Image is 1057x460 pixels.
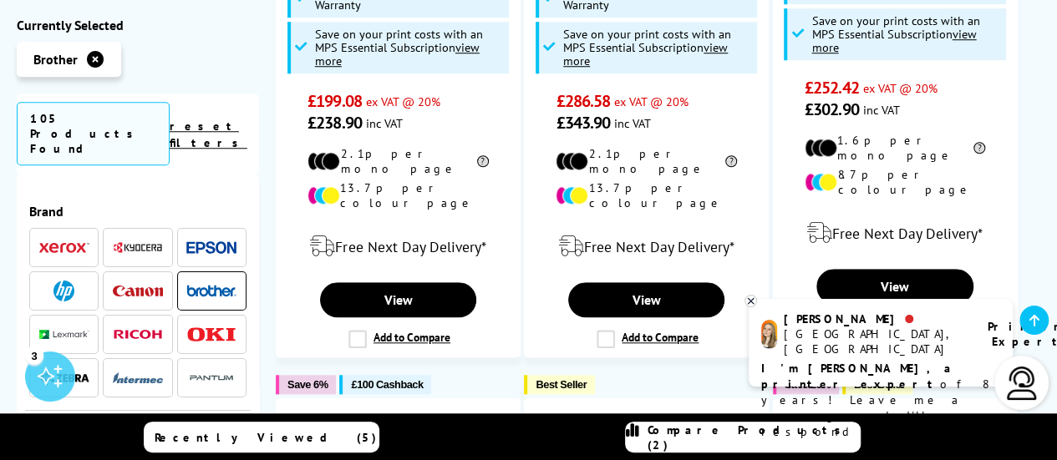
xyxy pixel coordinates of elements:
button: Save 6% [276,375,336,394]
span: ex VAT @ 20% [366,94,440,109]
div: 71 In Stock [681,412,760,428]
a: View [816,269,973,304]
a: HP [39,281,89,301]
span: inc VAT [366,115,403,131]
a: Brother [186,281,236,301]
div: [PERSON_NAME] [784,311,967,326]
span: Save 6% [287,378,328,391]
a: Compare Products (2) [625,422,861,452]
p: of 8 years! Leave me a message and I'll respond ASAP [761,361,1000,440]
span: ex VAT @ 20% [614,94,689,109]
a: Canon [113,281,163,301]
div: [GEOGRAPHIC_DATA], [GEOGRAPHIC_DATA] [784,326,967,356]
a: OKI [186,324,236,345]
a: Recently Viewed (5) [144,422,379,452]
a: Lexmark [39,324,89,345]
div: 3 [25,346,43,364]
img: HP [53,281,74,301]
a: Epson [186,237,236,258]
li: 2.1p per mono page [556,146,737,176]
li: 2.1p per mono page [307,146,489,176]
a: View [568,282,724,317]
span: Brand [29,203,246,220]
u: view more [563,39,728,68]
u: view more [315,39,480,68]
span: inc VAT [614,115,651,131]
a: Ricoh [113,324,163,345]
span: Best Seller [536,378,587,391]
a: Pantum [186,367,236,388]
img: amy-livechat.png [761,320,777,349]
span: inc VAT [863,102,900,118]
label: Add to Compare [348,330,450,348]
span: £343.90 [556,112,610,134]
li: 13.7p per colour page [307,180,489,210]
div: modal_delivery [533,223,760,270]
li: 1.6p per mono page [805,133,986,163]
span: £100 Cashback [351,378,423,391]
span: £199.08 [307,90,362,112]
img: Lexmark [39,330,89,340]
a: Xerox [39,237,89,258]
img: Kyocera [113,241,163,254]
img: Pantum [186,368,236,388]
div: modal_delivery [285,223,511,270]
span: ex VAT @ 20% [863,80,938,96]
span: Compare Products (2) [648,422,860,452]
span: 105 Products Found [17,102,170,165]
button: £100 Cashback [339,375,431,394]
img: Epson [186,241,236,254]
img: OKI [186,327,236,341]
div: modal_delivery [782,210,1009,256]
span: £252.42 [805,77,859,99]
img: Intermec [113,372,163,384]
img: Brother [186,285,236,296]
a: Intermec [113,367,163,388]
img: Canon [113,286,163,296]
img: Xerox [39,242,89,254]
li: 13.7p per colour page [556,180,737,210]
b: I'm [PERSON_NAME], a printer expert [761,361,956,392]
li: 8.7p per colour page [805,167,986,197]
span: £302.90 [805,99,859,120]
span: Recently Viewed (5) [155,430,377,445]
div: 37 In Stock [930,412,1008,428]
span: Brother [33,51,78,68]
span: £238.90 [307,112,362,134]
span: £286.58 [556,90,610,112]
img: user-headset-light.svg [1005,366,1039,400]
span: Save on your print costs with an MPS Essential Subscription [811,13,979,55]
div: Currently Selected [17,17,259,33]
img: Ricoh [113,330,163,339]
u: view more [811,26,976,55]
a: reset filters [170,119,247,150]
label: Add to Compare [597,330,699,348]
span: Save on your print costs with an MPS Essential Subscription [563,26,731,68]
a: View [320,282,476,317]
div: 99+ In Stock [426,412,511,428]
button: Best Seller [524,375,595,394]
a: Kyocera [113,237,163,258]
span: Save on your print costs with an MPS Essential Subscription [315,26,483,68]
